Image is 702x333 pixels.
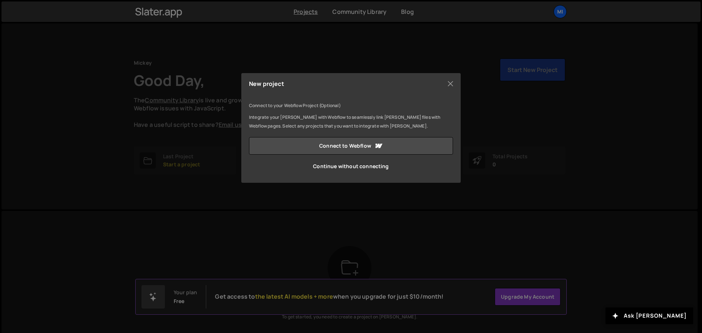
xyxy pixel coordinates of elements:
button: Close [445,78,456,89]
h5: New project [249,81,284,87]
a: Continue without connecting [249,158,453,175]
a: Connect to Webflow [249,137,453,155]
p: Connect to your Webflow Project (Optional) [249,101,453,110]
p: Integrate your [PERSON_NAME] with Webflow to seamlessly link [PERSON_NAME] files with Webflow pag... [249,113,453,130]
button: Ask [PERSON_NAME] [605,307,693,324]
